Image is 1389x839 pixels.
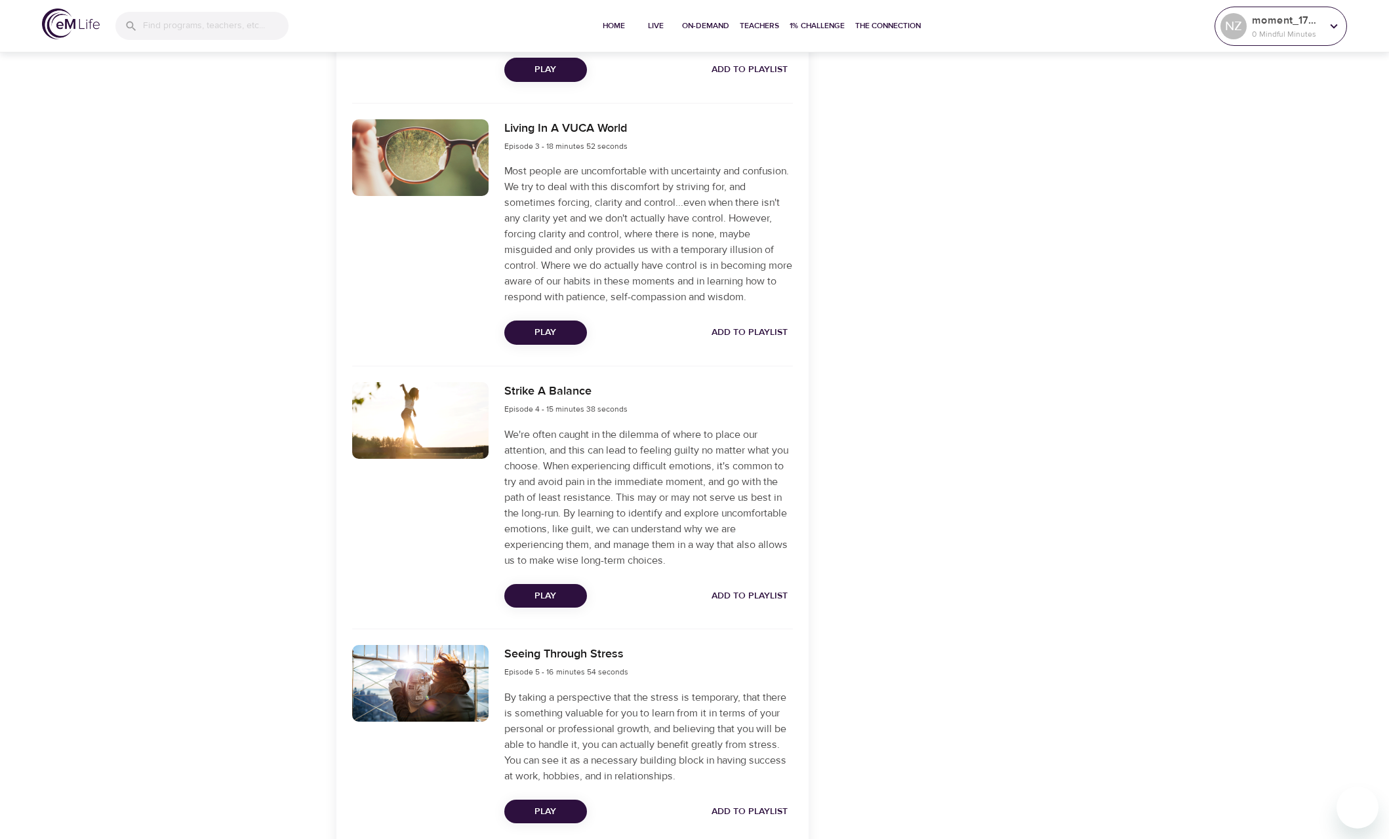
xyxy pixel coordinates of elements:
span: Episode 3 - 18 minutes 52 seconds [504,141,628,151]
span: The Connection [855,19,921,33]
p: We're often caught in the dilemma of where to place our attention, and this can lead to feeling g... [504,427,793,568]
button: Add to Playlist [706,584,793,608]
h6: Strike A Balance [504,382,628,401]
h6: Living In A VUCA World [504,119,628,138]
span: Live [640,19,672,33]
div: NZ [1220,13,1247,39]
span: 1% Challenge [790,19,845,33]
span: Play [515,804,576,820]
span: Play [515,324,576,341]
span: Episode 4 - 15 minutes 38 seconds [504,404,628,414]
input: Find programs, teachers, etc... [143,12,289,40]
button: Play [504,321,587,345]
h6: Seeing Through Stress [504,645,628,664]
p: 0 Mindful Minutes [1252,28,1321,40]
button: Play [504,584,587,608]
span: On-Demand [682,19,729,33]
img: logo [42,9,100,39]
button: Add to Playlist [706,800,793,824]
button: Add to Playlist [706,321,793,345]
span: Home [598,19,630,33]
span: Episode 5 - 16 minutes 54 seconds [504,667,628,677]
span: Teachers [740,19,779,33]
span: Add to Playlist [712,324,788,341]
span: Add to Playlist [712,804,788,820]
button: Add to Playlist [706,58,793,82]
span: Play [515,62,576,78]
p: Most people are uncomfortable with uncertainty and confusion. We try to deal with this discomfort... [504,163,793,305]
span: Add to Playlist [712,588,788,604]
iframe: Button to launch messaging window [1337,787,1379,829]
button: Play [504,800,587,824]
p: By taking a perspective that the stress is temporary, that there is something valuable for you to... [504,690,793,784]
button: Play [504,58,587,82]
span: Play [515,588,576,604]
p: moment_1758593029 [1252,12,1321,28]
span: Add to Playlist [712,62,788,78]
